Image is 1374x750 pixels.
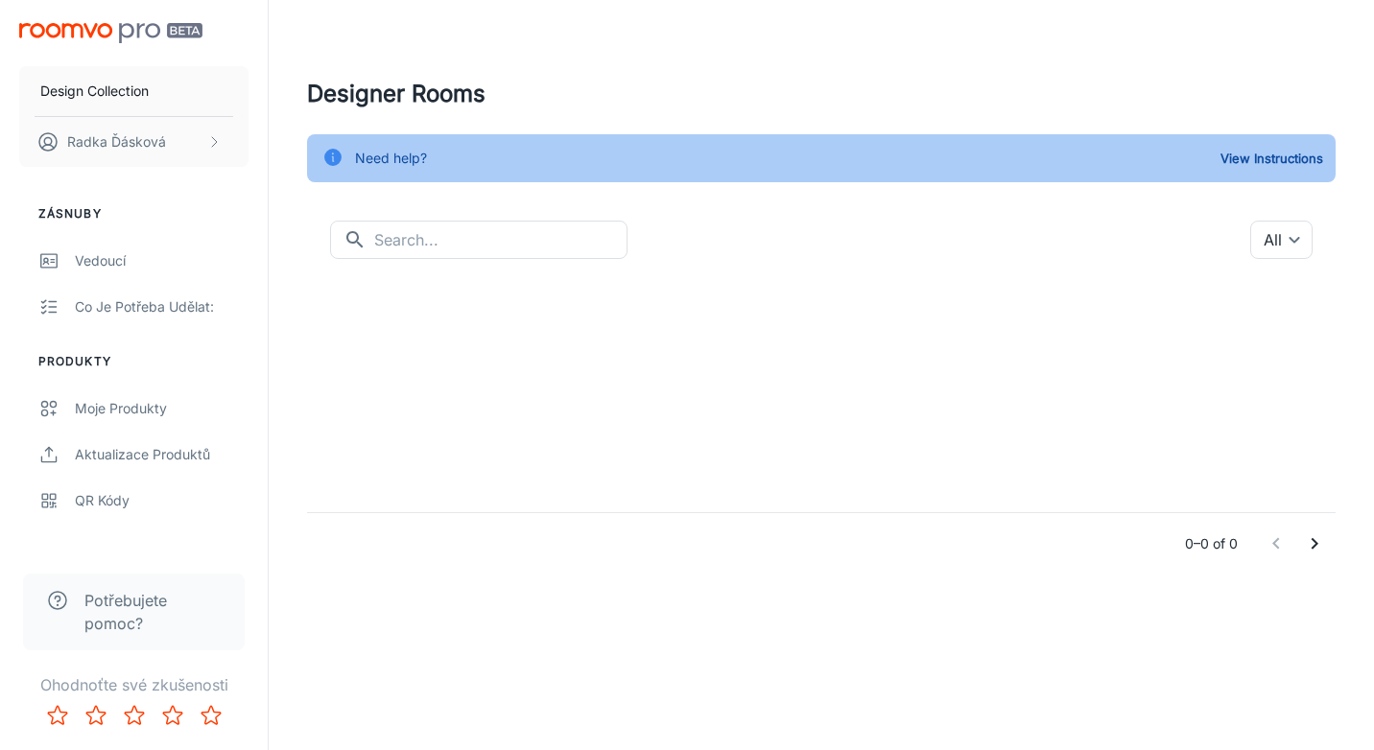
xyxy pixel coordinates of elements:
p: Design Collection [40,81,149,102]
div: Vedoucí [75,250,249,271]
button: View Instructions [1216,144,1328,173]
img: Roomvo PRO Beta [19,23,202,43]
div: Aktualizace produktů [75,444,249,465]
p: 0–0 of 0 [1185,533,1238,554]
p: Radka Ďásková [67,131,166,152]
span: Potřebujete pomoc? [84,589,222,635]
div: Co je potřeba udělat: [75,296,249,317]
h4: Designer Rooms [307,77,1336,111]
div: Moje produkty [75,398,249,419]
div: All [1250,221,1313,259]
button: Radka Ďásková [19,117,249,167]
input: Search... [374,221,628,259]
button: Go to next page [1295,525,1334,563]
button: Design Collection [19,66,249,116]
div: Need help? [355,140,427,176]
div: QR kódy [75,490,249,511]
